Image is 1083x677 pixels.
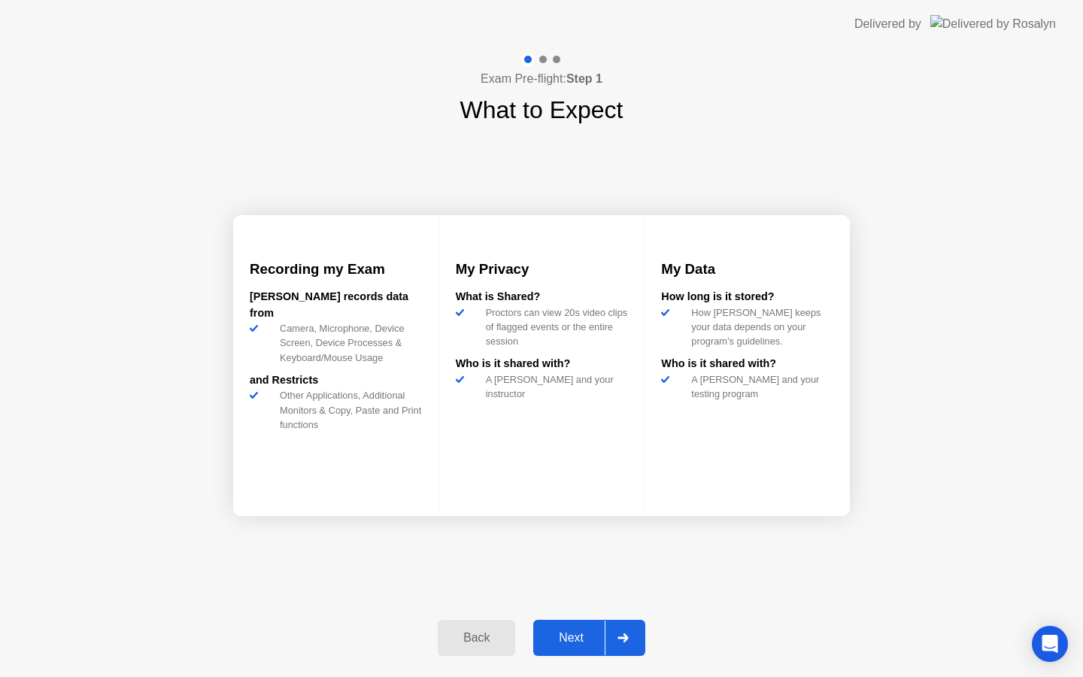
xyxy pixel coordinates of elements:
button: Back [438,620,515,656]
div: Proctors can view 20s video clips of flagged events or the entire session [480,305,628,349]
div: [PERSON_NAME] records data from [250,289,422,321]
div: Other Applications, Additional Monitors & Copy, Paste and Print functions [274,388,422,432]
div: Next [538,631,605,645]
div: Back [442,631,511,645]
b: Step 1 [566,72,602,85]
h3: My Privacy [456,259,628,280]
div: Open Intercom Messenger [1032,626,1068,662]
div: A [PERSON_NAME] and your testing program [685,372,833,401]
div: How long is it stored? [661,289,833,305]
h1: What to Expect [460,92,623,128]
div: and Restricts [250,372,422,389]
div: What is Shared? [456,289,628,305]
div: Who is it shared with? [456,356,628,372]
div: Who is it shared with? [661,356,833,372]
div: Delivered by [854,15,921,33]
button: Next [533,620,645,656]
img: Delivered by Rosalyn [930,15,1056,32]
h3: Recording my Exam [250,259,422,280]
div: A [PERSON_NAME] and your instructor [480,372,628,401]
h4: Exam Pre-flight: [481,70,602,88]
div: Camera, Microphone, Device Screen, Device Processes & Keyboard/Mouse Usage [274,321,422,365]
h3: My Data [661,259,833,280]
div: How [PERSON_NAME] keeps your data depends on your program’s guidelines. [685,305,833,349]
